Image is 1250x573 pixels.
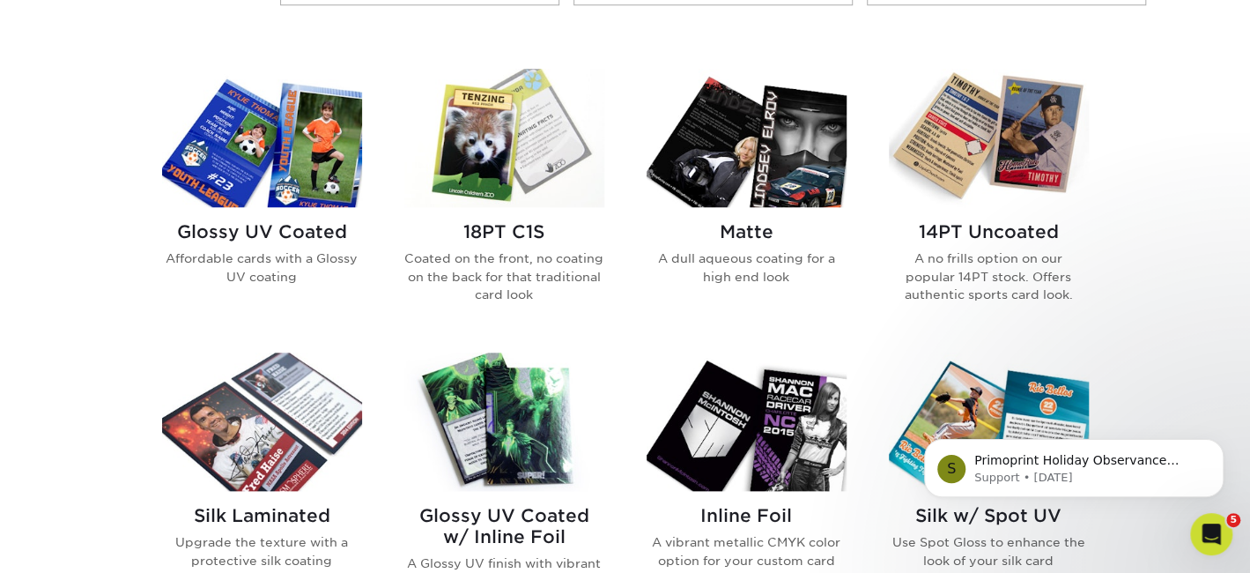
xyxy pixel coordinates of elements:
img: Silk w/ Spot UV Trading Cards [889,353,1089,491]
a: 14PT Uncoated Trading Cards 14PT Uncoated A no frills option on our popular 14PT stock. Offers au... [889,69,1089,331]
h2: Matte [647,221,847,242]
iframe: Intercom live chat [1190,513,1232,555]
a: 18PT C1S Trading Cards 18PT C1S Coated on the front, no coating on the back for that traditional ... [404,69,604,331]
p: Affordable cards with a Glossy UV coating [162,249,362,286]
img: Glossy UV Coated w/ Inline Foil Trading Cards [404,353,604,491]
iframe: Intercom notifications message [898,328,1250,525]
img: Glossy UV Coated Trading Cards [162,69,362,207]
h2: Silk Laminated [162,505,362,526]
p: Upgrade the texture with a protective silk coating [162,533,362,569]
p: A vibrant metallic CMYK color option for your custom card [647,533,847,569]
img: Silk Laminated Trading Cards [162,353,362,491]
h2: 14PT Uncoated [889,221,1089,242]
p: Message from Support, sent 14w ago [77,142,304,158]
div: Profile image for Support [40,127,68,155]
h2: Glossy UV Coated [162,221,362,242]
p: A dull aqueous coating for a high end look [647,249,847,286]
p: Primoprint Holiday Observance Please note that our customer service and production departments wi... [77,124,304,142]
span: 5 [1226,513,1240,527]
p: Use Spot Gloss to enhance the look of your silk card [889,533,1089,569]
h2: Inline Foil [647,505,847,526]
h2: Silk w/ Spot UV [889,505,1089,526]
h2: 18PT C1S [404,221,604,242]
h2: Glossy UV Coated w/ Inline Foil [404,505,604,547]
img: 14PT Uncoated Trading Cards [889,69,1089,207]
p: Coated on the front, no coating on the back for that traditional card look [404,249,604,303]
img: 18PT C1S Trading Cards [404,69,604,207]
a: Glossy UV Coated Trading Cards Glossy UV Coated Affordable cards with a Glossy UV coating [162,69,362,331]
img: Inline Foil Trading Cards [647,353,847,491]
img: Matte Trading Cards [647,69,847,207]
div: message notification from Support, 14w ago. Primoprint Holiday Observance Please note that our cu... [26,111,326,169]
a: Matte Trading Cards Matte A dull aqueous coating for a high end look [647,69,847,331]
p: A no frills option on our popular 14PT stock. Offers authentic sports card look. [889,249,1089,303]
